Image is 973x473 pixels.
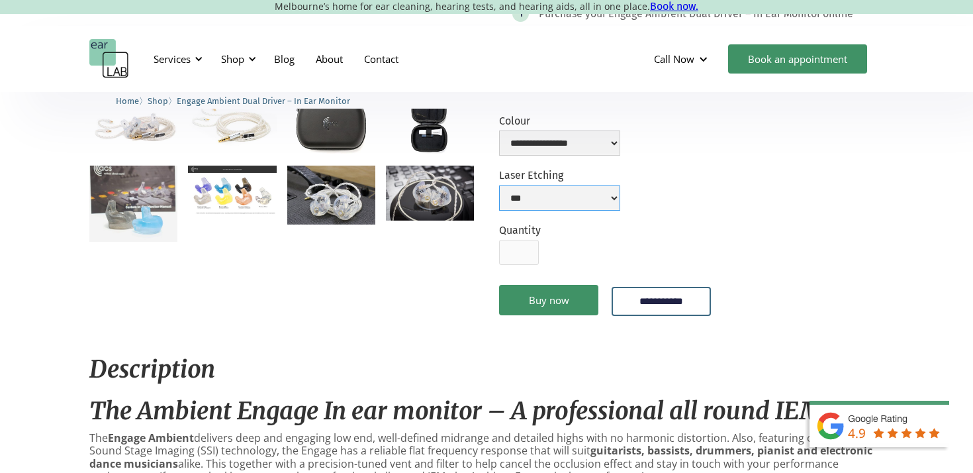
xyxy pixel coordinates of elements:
[116,94,148,108] li: 〉
[499,169,620,182] label: Laser Etching
[116,94,139,107] a: Home
[89,354,215,384] em: Description
[108,431,194,445] strong: Engage Ambient
[643,39,721,79] div: Call Now
[499,285,598,315] a: Buy now
[386,96,474,154] a: open lightbox
[213,39,260,79] div: Shop
[89,166,177,242] a: open lightbox
[287,166,375,225] a: open lightbox
[177,94,350,107] a: Engage Ambient Dual Driver – In Ear Monitor
[188,166,276,215] a: open lightbox
[188,96,276,151] a: open lightbox
[89,39,129,79] a: home
[116,96,139,106] span: Home
[89,96,177,155] a: open lightbox
[221,52,244,66] div: Shop
[177,96,350,106] span: Engage Ambient Dual Driver – In Ear Monitor
[287,96,375,154] a: open lightbox
[263,40,305,78] a: Blog
[148,94,168,107] a: Shop
[148,94,177,108] li: 〉
[499,115,620,127] label: Colour
[519,9,523,19] div: 1
[89,396,823,426] em: The Ambient Engage In ear monitor – A professional all round IEM
[148,96,168,106] span: Shop
[728,44,867,74] a: Book an appointment
[305,40,353,78] a: About
[89,443,872,470] strong: guitarists, bassists, drummers, pianist and electronic dance musicians
[386,166,474,221] a: open lightbox
[353,40,409,78] a: Contact
[499,224,541,236] label: Quantity
[654,52,694,66] div: Call Now
[146,39,207,79] div: Services
[154,52,191,66] div: Services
